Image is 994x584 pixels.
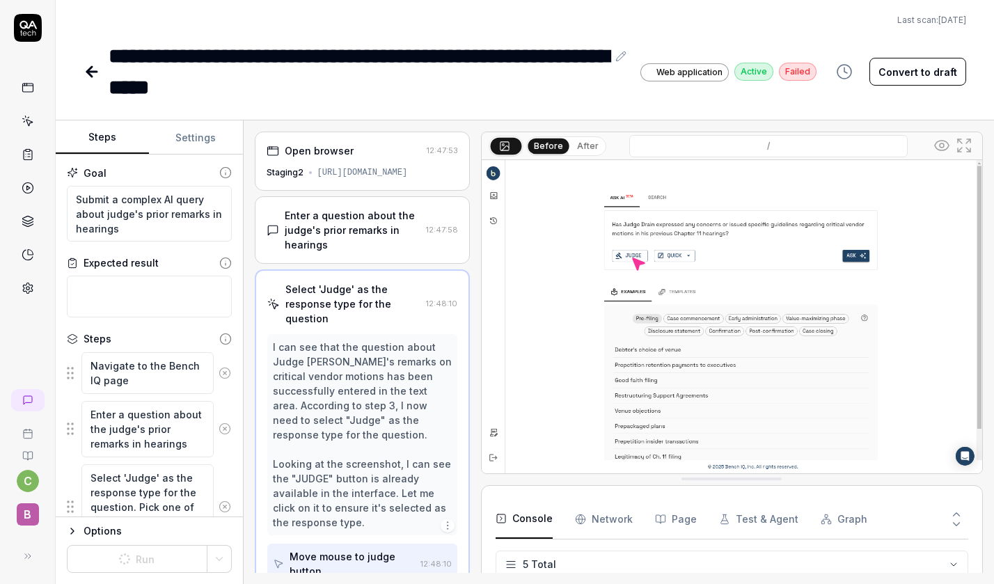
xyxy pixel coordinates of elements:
div: Suggestions [67,352,232,395]
button: Network [575,500,633,539]
div: Goal [84,166,106,180]
button: After [571,139,604,154]
span: B [17,503,39,526]
time: 12:47:58 [426,225,458,235]
div: Suggestions [67,464,232,551]
div: [URL][DOMAIN_NAME] [317,166,408,179]
button: Last scan:[DATE] [897,14,966,26]
div: Move mouse to judge button [290,549,415,578]
a: New conversation [11,389,45,411]
button: Options [67,523,232,539]
button: Convert to draft [869,58,966,86]
span: Last scan: [897,14,966,26]
div: Staging2 [267,166,303,179]
div: Enter a question about the judge's prior remarks in hearings [285,208,420,252]
button: Settings [149,121,242,155]
button: Graph [821,500,867,539]
time: 12:47:53 [427,145,458,155]
button: Test & Agent [719,500,798,539]
div: Open browser [285,143,354,158]
span: Web application [656,66,723,79]
div: Select 'Judge' as the response type for the question [285,282,420,326]
button: B [6,492,49,528]
time: 12:48:10 [426,299,457,308]
div: I can see that the question about Judge [PERSON_NAME]'s remarks on critical vendor motions has be... [273,340,452,530]
button: Show all interative elements [931,134,953,157]
img: Screenshot [482,160,982,473]
a: Documentation [6,439,49,461]
button: Steps [56,121,149,155]
button: View version history [828,58,861,86]
button: Remove step [214,359,236,387]
div: Active [734,63,773,81]
a: Web application [640,63,729,81]
button: Run [67,545,207,573]
button: Remove step [214,415,236,443]
button: Open in full screen [953,134,975,157]
div: Suggestions [67,400,232,458]
button: c [17,470,39,492]
time: [DATE] [938,15,966,25]
button: Page [655,500,697,539]
time: 12:48:10 [420,559,452,569]
a: Book a call with us [6,417,49,439]
button: Before [528,138,569,153]
div: Steps [84,331,111,346]
div: Options [84,523,232,539]
button: Remove step [214,493,236,521]
button: Move mouse to judge button12:48:10 [267,544,457,584]
div: Failed [779,63,816,81]
div: Expected result [84,255,159,270]
button: Console [496,500,553,539]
